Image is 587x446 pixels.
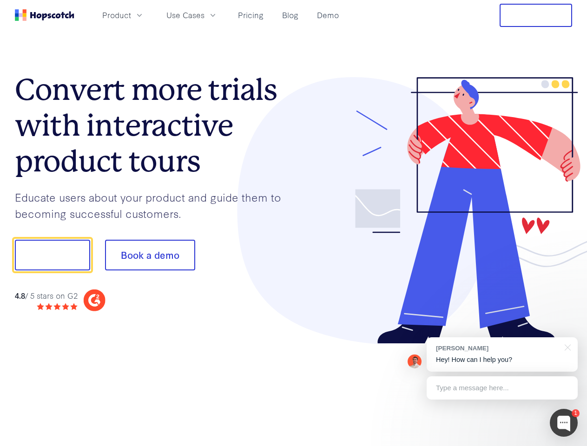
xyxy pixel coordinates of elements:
div: 1 [572,409,580,417]
span: Use Cases [166,9,204,21]
button: Use Cases [161,7,223,23]
div: Type a message here... [427,376,578,400]
a: Blog [278,7,302,23]
button: Product [97,7,150,23]
strong: 4.8 [15,290,25,301]
button: Free Trial [500,4,572,27]
p: Educate users about your product and guide them to becoming successful customers. [15,189,294,221]
img: Mark Spera [408,354,422,368]
a: Demo [313,7,343,23]
button: Book a demo [105,240,195,270]
span: Product [102,9,131,21]
div: [PERSON_NAME] [436,344,559,353]
a: Home [15,9,74,21]
div: / 5 stars on G2 [15,290,78,302]
p: Hey! How can I help you? [436,355,568,365]
h1: Convert more trials with interactive product tours [15,72,294,179]
button: Show me! [15,240,90,270]
a: Pricing [234,7,267,23]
